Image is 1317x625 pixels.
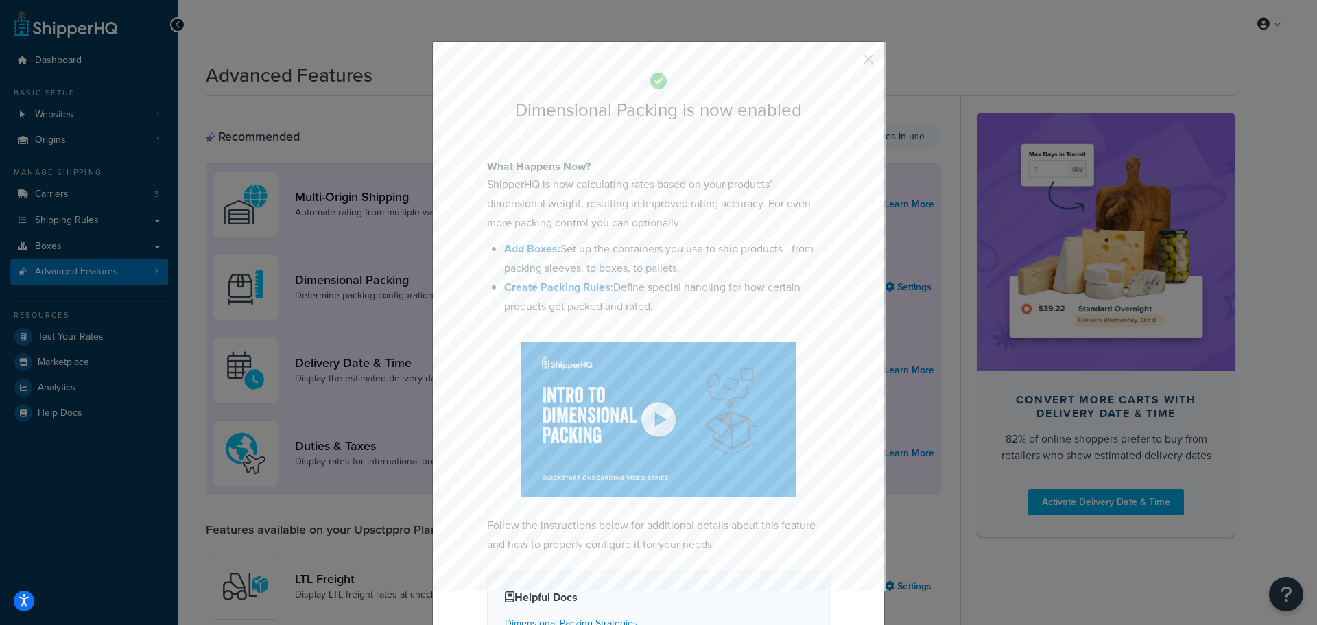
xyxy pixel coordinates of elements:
[505,589,812,606] h4: Helpful Docs
[504,278,830,316] li: Define special handling for how certain products get packed and rated.
[487,158,830,175] h4: What Happens Now?
[521,342,796,497] img: Dimensional Packing Overview
[487,175,830,233] p: ShipperHQ is now calculating rates based on your products’ dimensional weight, resulting in impro...
[487,516,830,554] p: Follow the instructions below for additional details about this feature and how to properly confi...
[504,241,560,257] a: Add Boxes:
[504,239,830,278] li: Set up the containers you use to ship products—from packing sleeves, to boxes, to pallets.
[487,100,830,120] h2: Dimensional Packing is now enabled
[504,279,613,295] a: Create Packing Rules:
